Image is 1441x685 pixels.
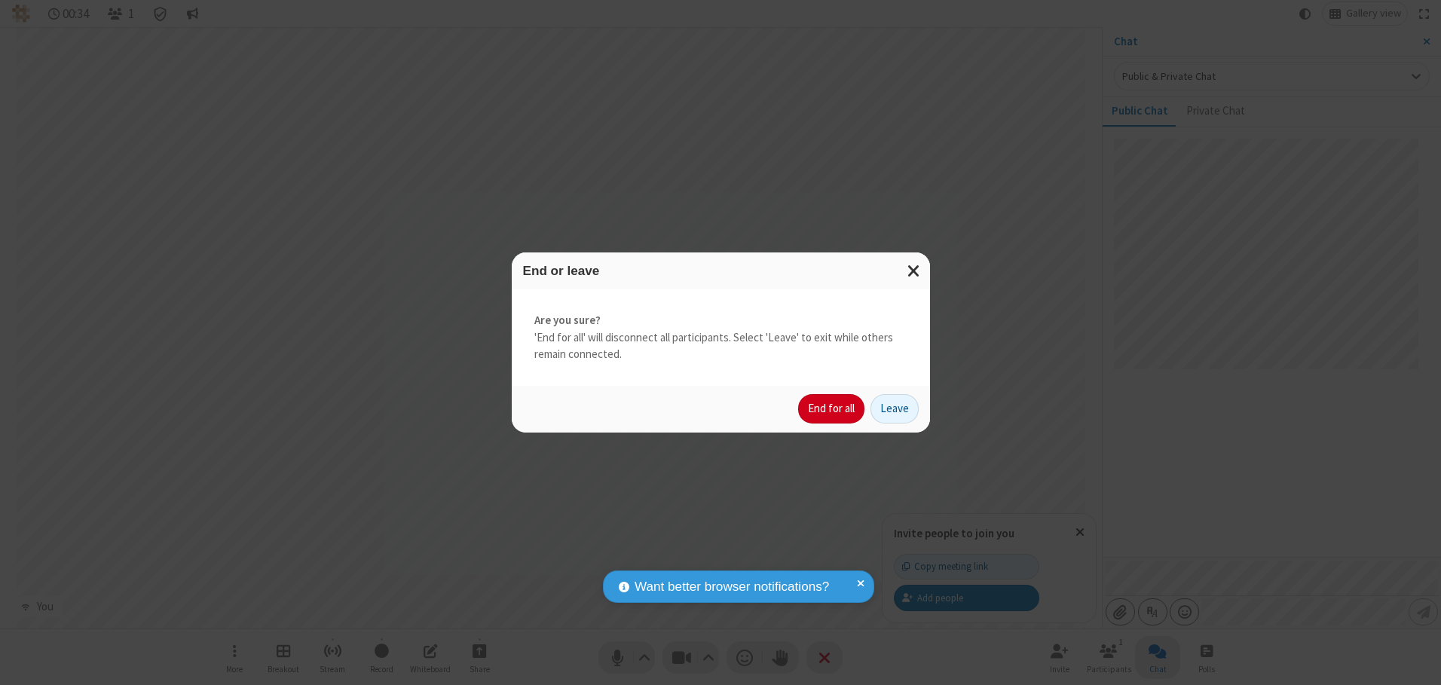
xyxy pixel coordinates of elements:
button: Leave [870,394,919,424]
strong: Are you sure? [534,312,907,329]
button: Close modal [898,252,930,289]
span: Want better browser notifications? [635,577,829,597]
button: End for all [798,394,864,424]
h3: End or leave [523,264,919,278]
div: 'End for all' will disconnect all participants. Select 'Leave' to exit while others remain connec... [512,289,930,386]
